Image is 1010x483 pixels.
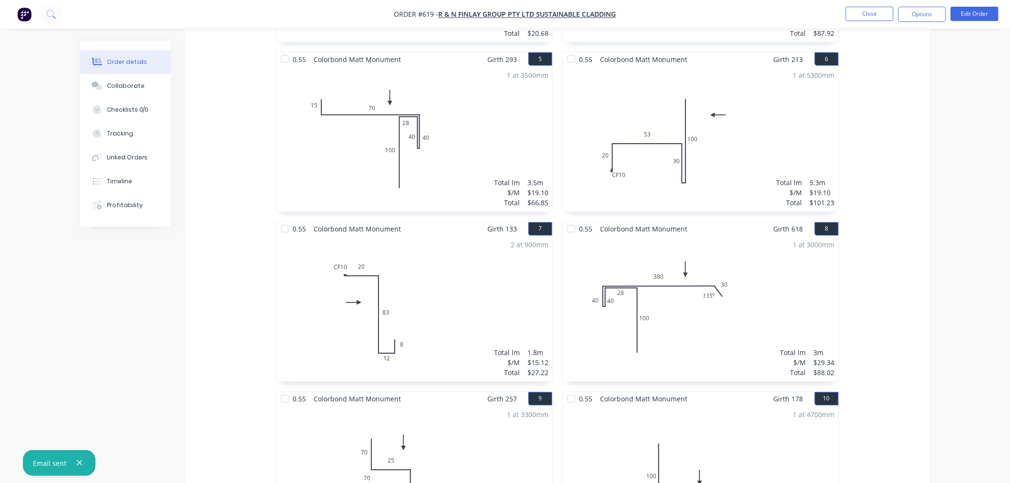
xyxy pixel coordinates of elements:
button: Checklists 0/0 [80,98,171,122]
span: Girth 213 [774,52,803,66]
span: Colorbond Matt Monument [596,392,691,406]
span: Girth 293 [487,52,517,66]
div: Total [780,28,806,38]
div: Total lm [494,348,520,358]
button: Options [898,7,946,22]
button: 8 [815,222,839,236]
div: $27.22 [527,368,548,378]
div: 0CF102053301001 at 5300mmTotal lm$/MTotal5.3m$19.10$101.23 [563,66,839,212]
div: $19.10 [810,188,835,198]
div: $/M [494,358,520,368]
button: Tracking [80,122,171,146]
div: $/M [494,188,520,198]
div: 2 at 900mm [511,240,548,250]
button: Collaborate [80,74,171,98]
div: 010028404038030135º1 at 3000mmTotal lm$/MTotal3m$29.34$88.02 [563,236,839,382]
button: 9 [528,392,552,406]
span: Colorbond Matt Monument [596,222,691,236]
div: Email sent [33,458,66,468]
div: Total lm [777,178,802,188]
span: 0.55 [575,392,596,406]
div: $101.23 [810,198,835,208]
span: Girth 618 [774,222,803,236]
div: 3.5m [527,178,548,188]
div: 1 at 4700mm [793,410,835,420]
button: Edit Order [951,7,999,21]
div: 1 at 3500mm [507,70,548,80]
div: $29.34 [814,358,835,368]
div: Collaborate [107,82,145,90]
span: 0.55 [289,52,310,66]
a: R & N Finlay Group Pty Ltd Sustainable Cladding [439,10,616,19]
div: $19.10 [527,188,548,198]
div: Total [494,28,520,38]
button: Timeline [80,169,171,193]
div: 0CF1020831282 at 900mmTotal lm$/MTotal1.8m$15.12$27.22 [276,236,552,382]
div: $66.85 [527,198,548,208]
div: $88.02 [814,368,835,378]
button: 7 [528,222,552,236]
div: Total lm [780,348,806,358]
span: Colorbond Matt Monument [310,222,405,236]
div: Checklists 0/0 [107,105,149,114]
div: 3m [814,348,835,358]
button: 6 [815,52,839,66]
div: Total [494,198,520,208]
div: 1.8m [527,348,548,358]
div: 1 at 3000mm [793,240,835,250]
img: Factory [17,7,32,21]
div: Total [780,368,806,378]
span: Girth 178 [774,392,803,406]
div: Profitability [107,201,143,210]
span: 0.55 [289,392,310,406]
span: Girth 257 [487,392,517,406]
div: Timeline [107,177,132,186]
div: 015284040701001 at 3500mmTotal lm$/MTotal3.5m$19.10$66.85 [276,66,552,212]
button: Close [846,7,894,21]
div: $15.12 [527,358,548,368]
span: Colorbond Matt Monument [310,392,405,406]
button: 5 [528,52,552,66]
div: Order details [107,58,147,66]
div: $/M [777,188,802,198]
button: 10 [815,392,839,406]
button: Order details [80,50,171,74]
span: 0.55 [575,222,596,236]
div: Total lm [494,178,520,188]
div: Linked Orders [107,153,148,162]
div: 1 at 5300mm [793,70,835,80]
span: 0.55 [289,222,310,236]
div: Total [777,198,802,208]
button: Linked Orders [80,146,171,169]
span: Order #619 - [394,10,439,19]
span: Colorbond Matt Monument [310,52,405,66]
div: Tracking [107,129,133,138]
div: $/M [780,358,806,368]
span: Girth 133 [487,222,517,236]
div: Total [494,368,520,378]
button: Profitability [80,193,171,217]
div: $87.92 [814,28,835,38]
span: 0.55 [575,52,596,66]
span: Colorbond Matt Monument [596,52,691,66]
div: 1 at 3300mm [507,410,548,420]
div: $20.68 [527,28,548,38]
div: 5.3m [810,178,835,188]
